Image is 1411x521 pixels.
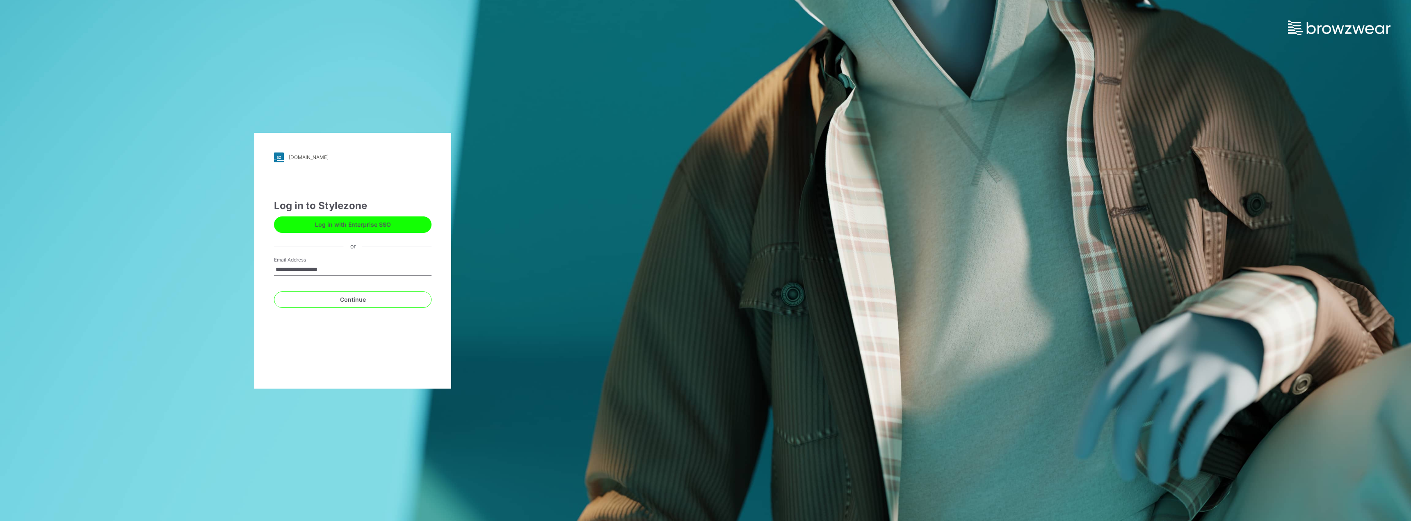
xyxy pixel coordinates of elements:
[274,291,432,308] button: Continue
[289,154,329,160] div: [DOMAIN_NAME]
[1288,20,1390,35] img: browzwear-logo.e42bd6dac1945053ebaf764b6aa21510.svg
[274,256,331,264] label: Email Address
[274,152,284,162] img: stylezone-logo.562084cfcfab977791bfbf7441f1a819.svg
[274,216,432,233] button: Log in with Enterprise SSO
[274,198,432,213] div: Log in to Stylezone
[344,242,362,250] div: or
[274,152,432,162] a: [DOMAIN_NAME]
